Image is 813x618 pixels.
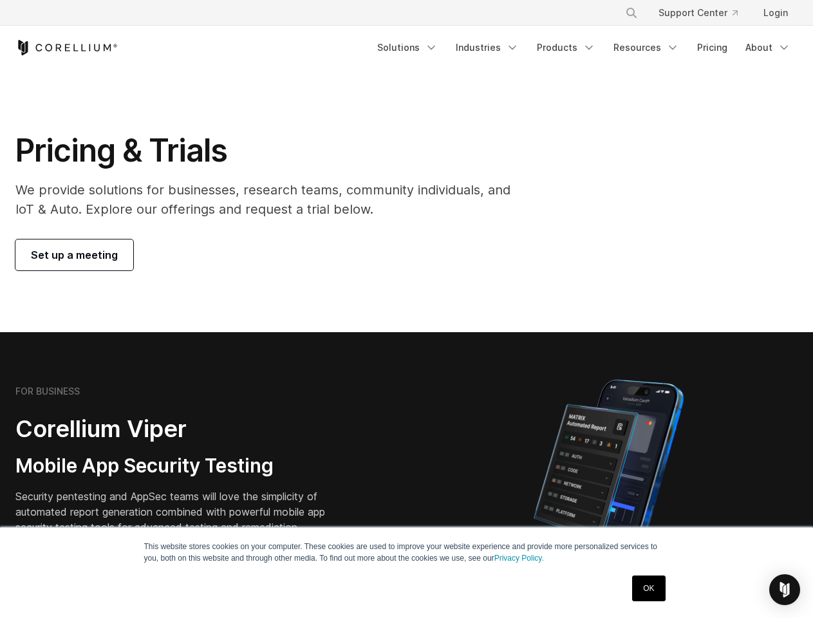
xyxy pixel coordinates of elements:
a: Support Center [648,1,748,24]
a: Products [529,36,603,59]
p: This website stores cookies on your computer. These cookies are used to improve your website expe... [144,541,669,564]
div: Navigation Menu [610,1,798,24]
a: Solutions [369,36,445,59]
a: Privacy Policy. [494,554,544,563]
a: Set up a meeting [15,239,133,270]
a: OK [632,576,665,601]
span: Set up a meeting [31,247,118,263]
a: Industries [448,36,527,59]
h2: Corellium Viper [15,415,345,444]
p: We provide solutions for businesses, research teams, community individuals, and IoT & Auto. Explo... [15,180,528,219]
a: Resources [606,36,687,59]
div: Navigation Menu [369,36,798,59]
h1: Pricing & Trials [15,131,528,170]
a: Corellium Home [15,40,118,55]
img: Corellium MATRIX automated report on iPhone showing app vulnerability test results across securit... [512,373,706,599]
button: Search [620,1,643,24]
a: Pricing [689,36,735,59]
h3: Mobile App Security Testing [15,454,345,478]
p: Security pentesting and AppSec teams will love the simplicity of automated report generation comb... [15,489,345,535]
a: About [738,36,798,59]
div: Open Intercom Messenger [769,574,800,605]
h6: FOR BUSINESS [15,386,80,397]
a: Login [753,1,798,24]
